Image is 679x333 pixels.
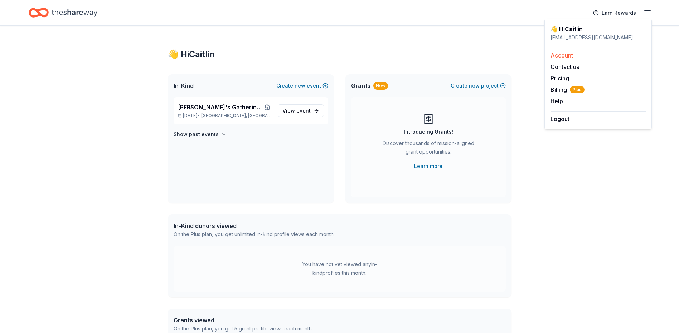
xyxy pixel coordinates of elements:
[276,81,328,90] button: Createnewevent
[551,52,573,59] a: Account
[551,85,585,94] span: Billing
[551,33,646,42] div: [EMAIL_ADDRESS][DOMAIN_NAME]
[174,324,313,333] div: On the Plus plan, you get 5 grant profile views each month.
[570,86,585,93] span: Plus
[174,316,313,324] div: Grants viewed
[373,82,388,90] div: New
[282,106,311,115] span: View
[168,49,511,60] div: 👋 Hi Caitlin
[351,81,370,90] span: Grants
[201,113,272,119] span: [GEOGRAPHIC_DATA], [GEOGRAPHIC_DATA]
[295,260,384,277] div: You have not yet viewed any in-kind profiles this month.
[551,85,585,94] button: BillingPlus
[589,6,640,19] a: Earn Rewards
[174,222,335,230] div: In-Kind donors viewed
[551,25,646,33] div: 👋 Hi Caitlin
[295,81,305,90] span: new
[404,128,453,136] div: Introducing Grants!
[469,81,480,90] span: new
[414,162,442,170] a: Learn more
[278,104,324,117] a: View event
[551,75,569,82] a: Pricing
[551,97,563,105] button: Help
[178,113,272,119] p: [DATE] •
[178,103,263,111] span: [PERSON_NAME]'s Gathering - [PERSON_NAME]
[174,81,194,90] span: In-Kind
[174,230,335,239] div: On the Plus plan, you get unlimited in-kind profile views each month.
[380,139,477,159] div: Discover thousands of mission-aligned grant opportunities.
[174,130,227,139] button: Show past events
[29,4,97,21] a: Home
[551,115,569,123] button: Logout
[174,130,219,139] h4: Show past events
[296,108,311,114] span: event
[551,63,579,71] button: Contact us
[451,81,506,90] button: Createnewproject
